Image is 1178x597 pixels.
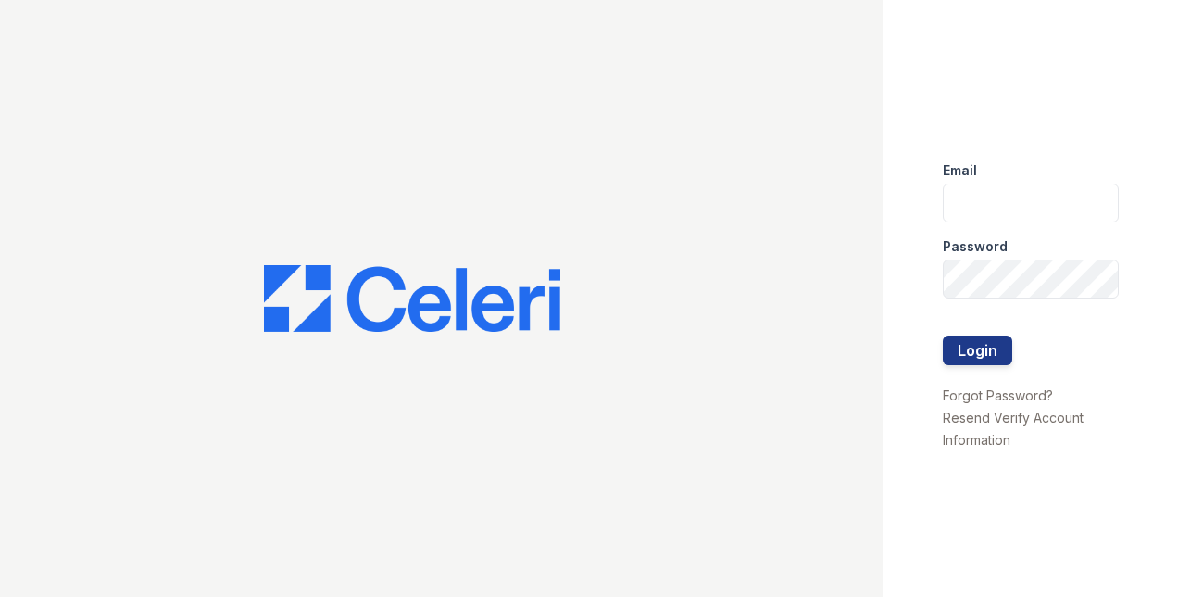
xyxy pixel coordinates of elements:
a: Forgot Password? [943,387,1053,403]
button: Login [943,336,1012,365]
img: CE_Logo_Blue-a8612792a0a2168367f1c8372b55b34899dd931a85d93a1a3d3e32e68fde9ad4.png [264,265,560,332]
label: Password [943,237,1008,256]
label: Email [943,161,977,180]
a: Resend Verify Account Information [943,410,1084,448]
